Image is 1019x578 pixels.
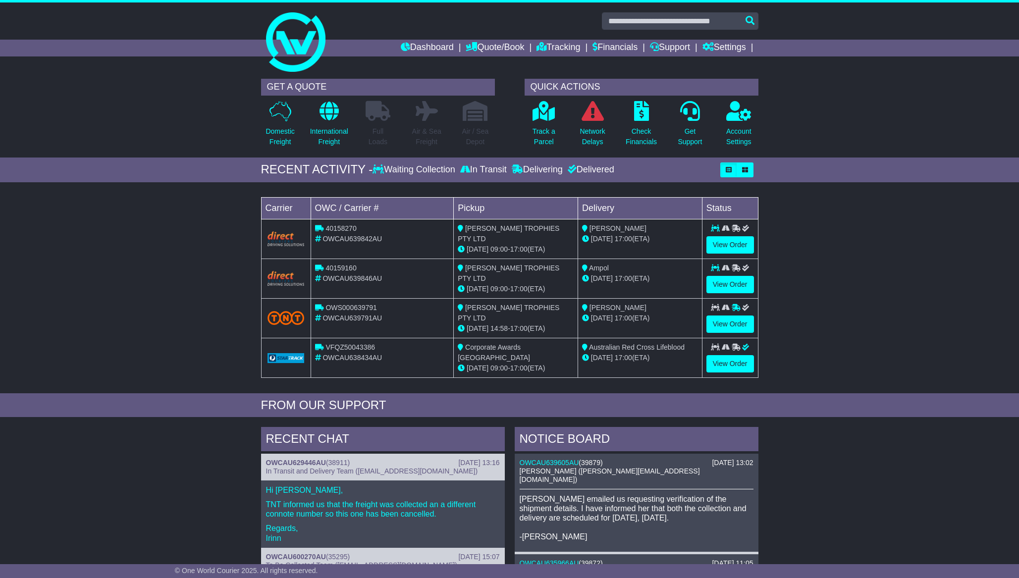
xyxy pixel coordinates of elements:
span: 17:00 [510,285,528,293]
a: Tracking [536,40,580,56]
span: [DATE] [591,354,613,362]
div: ( ) [520,559,753,568]
img: GetCarrierServiceLogo [268,353,305,363]
div: In Transit [458,164,509,175]
p: Domestic Freight [266,126,294,147]
span: 17:00 [510,245,528,253]
span: [PERSON_NAME] TROPHIES PTY LTD [458,264,559,282]
span: 35295 [328,553,348,561]
p: [PERSON_NAME] emailed us requesting verification of the shipment details. I have informed her tha... [520,494,753,542]
a: OWCAU629446AU [266,459,326,467]
div: [DATE] 11:05 [712,559,753,568]
a: View Order [706,315,754,333]
span: 14:58 [490,324,508,332]
a: View Order [706,236,754,254]
td: OWC / Carrier # [311,197,454,219]
p: Full Loads [366,126,390,147]
img: Direct.png [268,231,305,246]
span: 40158270 [325,224,356,232]
span: OWCAU639842AU [322,235,382,243]
span: OWCAU639846AU [322,274,382,282]
span: 17:00 [510,364,528,372]
span: [DATE] [467,245,488,253]
a: Quote/Book [466,40,524,56]
a: Support [650,40,690,56]
a: OWCAU639605AU [520,459,579,467]
span: 39879 [581,459,600,467]
p: Get Support [678,126,702,147]
span: 38911 [328,459,348,467]
span: [PERSON_NAME] ([PERSON_NAME][EMAIL_ADDRESS][DOMAIN_NAME]) [520,467,700,483]
div: (ETA) [582,353,698,363]
div: (ETA) [582,273,698,284]
td: Pickup [454,197,578,219]
img: TNT_Domestic.png [268,311,305,324]
a: Financials [592,40,638,56]
span: [DATE] [467,364,488,372]
p: Network Delays [580,126,605,147]
div: RECENT CHAT [261,427,505,454]
td: Delivery [578,197,702,219]
span: 40159160 [325,264,356,272]
span: [DATE] [467,285,488,293]
div: [DATE] 13:16 [458,459,499,467]
div: Delivered [565,164,614,175]
span: OWCAU638434AU [322,354,382,362]
div: (ETA) [582,234,698,244]
span: [PERSON_NAME] TROPHIES PTY LTD [458,304,559,322]
span: OWCAU639791AU [322,314,382,322]
div: (ETA) [582,313,698,323]
div: ( ) [266,459,500,467]
p: Air & Sea Freight [412,126,441,147]
a: Dashboard [401,40,454,56]
span: Australian Red Cross Lifeblood [589,343,685,351]
span: 09:00 [490,285,508,293]
p: Regards, Irinn [266,524,500,542]
img: Direct.png [268,271,305,286]
span: 17:00 [615,235,632,243]
span: 09:00 [490,364,508,372]
span: VFQZ50043386 [325,343,375,351]
td: Status [702,197,758,219]
p: Track a Parcel [533,126,555,147]
a: NetworkDelays [579,101,605,153]
span: [DATE] [467,324,488,332]
p: TNT informed us that the freight was collected an a different connote number so this one has been... [266,500,500,519]
div: RECENT ACTIVITY - [261,162,373,177]
p: Air / Sea Depot [462,126,489,147]
span: 39872 [581,559,600,567]
span: [PERSON_NAME] TROPHIES PTY LTD [458,224,559,243]
div: Delivering [509,164,565,175]
td: Carrier [261,197,311,219]
span: [DATE] [591,274,613,282]
span: [DATE] [591,235,613,243]
p: Check Financials [626,126,657,147]
span: 09:00 [490,245,508,253]
p: International Freight [310,126,348,147]
span: Corporate Awards [GEOGRAPHIC_DATA] [458,343,530,362]
div: GET A QUOTE [261,79,495,96]
div: - (ETA) [458,323,574,334]
a: CheckFinancials [625,101,657,153]
div: ( ) [266,553,500,561]
span: [PERSON_NAME] [590,224,646,232]
span: 17:00 [615,354,632,362]
span: 17:00 [615,274,632,282]
div: - (ETA) [458,363,574,373]
span: [DATE] [591,314,613,322]
div: Waiting Collection [373,164,457,175]
span: © One World Courier 2025. All rights reserved. [175,567,318,575]
p: Account Settings [726,126,751,147]
div: - (ETA) [458,244,574,255]
a: Settings [702,40,746,56]
a: View Order [706,276,754,293]
span: OWS000639791 [325,304,377,312]
div: NOTICE BOARD [515,427,758,454]
span: [PERSON_NAME] [590,304,646,312]
a: Track aParcel [532,101,556,153]
span: 17:00 [510,324,528,332]
a: GetSupport [677,101,702,153]
span: In Transit and Delivery Team ([EMAIL_ADDRESS][DOMAIN_NAME]) [266,467,478,475]
a: OWCAU635966AU [520,559,579,567]
span: Ampol [589,264,609,272]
